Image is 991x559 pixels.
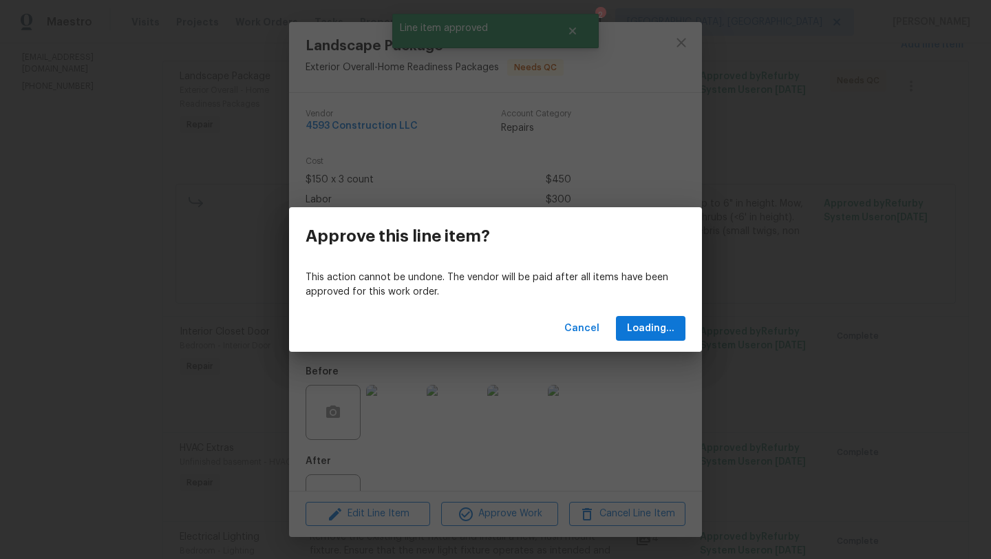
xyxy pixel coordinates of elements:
[306,271,685,299] p: This action cannot be undone. The vendor will be paid after all items have been approved for this...
[559,316,605,341] button: Cancel
[627,320,674,337] span: Loading...
[306,226,490,246] h3: Approve this line item?
[616,316,685,341] button: Loading...
[564,320,599,337] span: Cancel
